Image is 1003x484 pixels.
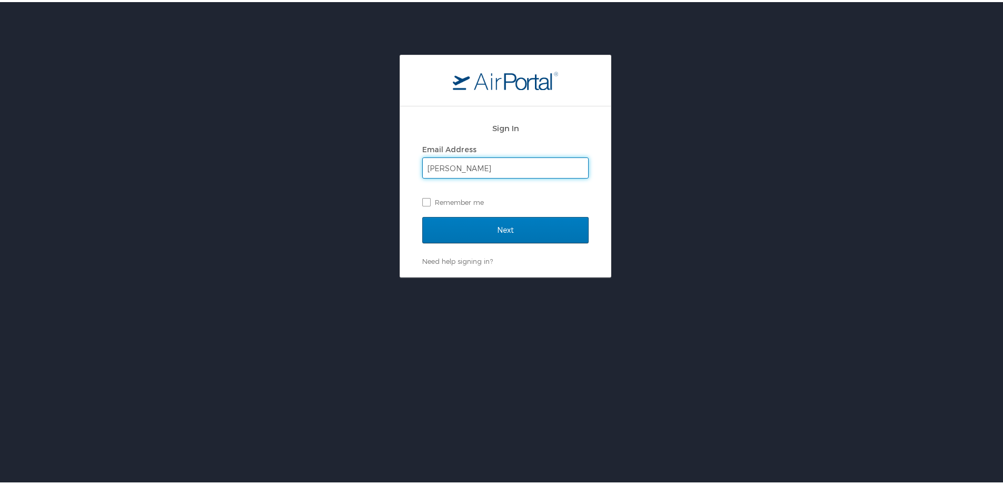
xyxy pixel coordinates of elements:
label: Remember me [422,192,589,208]
input: Next [422,215,589,241]
h2: Sign In [422,120,589,132]
img: logo [453,69,558,88]
label: Email Address [422,143,476,152]
a: Need help signing in? [422,255,493,263]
